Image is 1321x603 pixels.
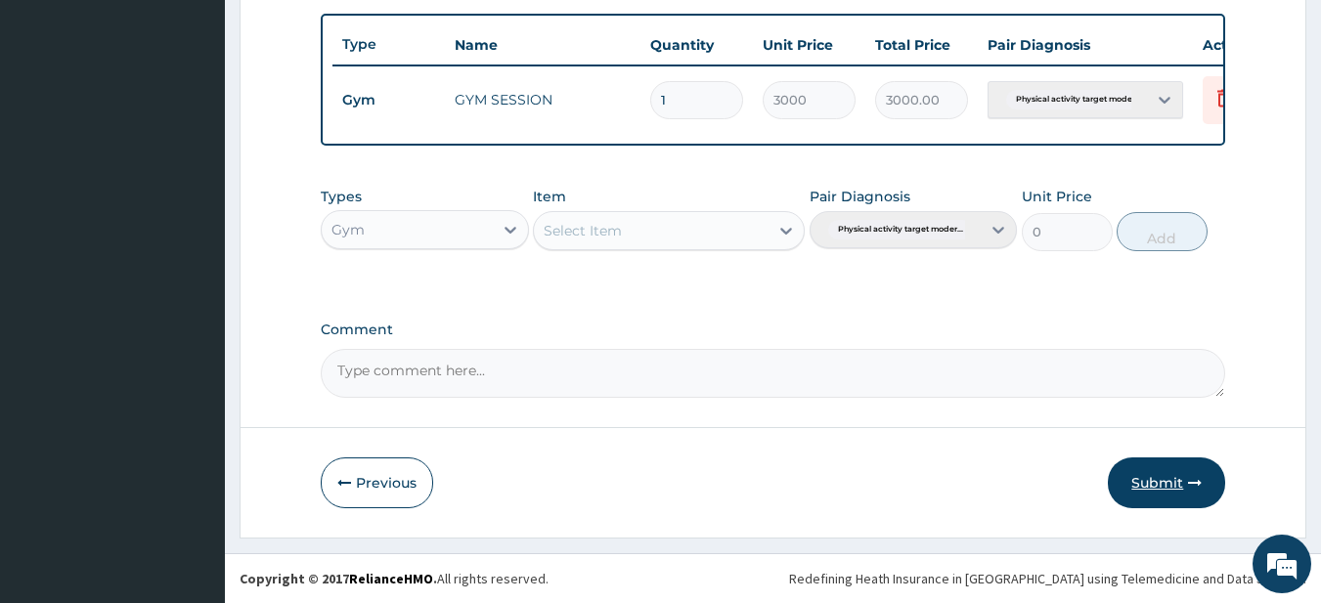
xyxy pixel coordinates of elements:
img: d_794563401_company_1708531726252_794563401 [36,98,79,147]
label: Unit Price [1022,187,1092,206]
td: Gym [332,82,445,118]
strong: Copyright © 2017 . [240,570,437,587]
textarea: Type your message and hit 'Enter' [10,398,373,466]
label: Item [533,187,566,206]
th: Total Price [865,25,978,65]
th: Type [332,26,445,63]
span: We're online! [113,178,270,375]
div: Chat with us now [102,109,329,135]
th: Unit Price [753,25,865,65]
div: Select Item [544,221,622,240]
div: Gym [331,220,365,239]
a: RelianceHMO [349,570,433,587]
td: GYM SESSION [445,80,640,119]
th: Name [445,25,640,65]
th: Actions [1193,25,1291,65]
label: Pair Diagnosis [810,187,910,206]
div: Minimize live chat window [321,10,368,57]
button: Previous [321,457,433,508]
label: Types [321,189,362,205]
div: Redefining Heath Insurance in [GEOGRAPHIC_DATA] using Telemedicine and Data Science! [789,569,1306,588]
label: Comment [321,322,1226,338]
button: Submit [1108,457,1225,508]
th: Pair Diagnosis [978,25,1193,65]
button: Add [1117,212,1208,251]
th: Quantity [640,25,753,65]
footer: All rights reserved. [225,553,1321,603]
